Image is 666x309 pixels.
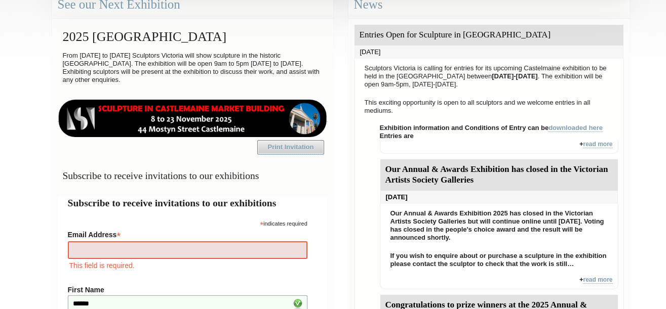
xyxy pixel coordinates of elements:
[68,196,318,210] h2: Subscribe to receive invitations to our exhibitions
[583,141,612,148] a: read more
[583,276,612,284] a: read more
[58,24,328,49] h2: 2025 [GEOGRAPHIC_DATA]
[58,100,328,137] img: castlemaine-ldrbd25v2.png
[380,276,618,289] div: +
[58,166,328,186] h3: Subscribe to receive invitations to our exhibitions
[380,159,618,191] div: Our Annual & Awards Exhibition has closed in the Victorian Artists Society Galleries
[355,46,623,59] div: [DATE]
[68,286,307,294] label: First Name
[355,25,623,46] div: Entries Open for Sculpture in [GEOGRAPHIC_DATA]
[58,49,328,86] p: From [DATE] to [DATE] Sculptors Victoria will show sculpture in the historic [GEOGRAPHIC_DATA]. T...
[385,249,613,271] p: If you wish to enquire about or purchase a sculpture in the exhibition please contact the sculpto...
[385,207,613,244] p: Our Annual & Awards Exhibition 2025 has closed in the Victorian Artists Society Galleries but wil...
[380,124,603,132] strong: Exhibition information and Conditions of Entry can be
[68,218,307,228] div: indicates required
[68,228,307,240] label: Email Address
[257,140,324,154] a: Print Invitation
[360,96,618,117] p: This exciting opportunity is open to all sculptors and we welcome entries in all mediums.
[380,140,618,154] div: +
[492,72,538,80] strong: [DATE]-[DATE]
[360,62,618,91] p: Sculptors Victoria is calling for entries for its upcoming Castelmaine exhibition to be held in t...
[549,124,603,132] a: downloaded here
[68,260,307,271] div: This field is required.
[380,191,618,204] div: [DATE]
